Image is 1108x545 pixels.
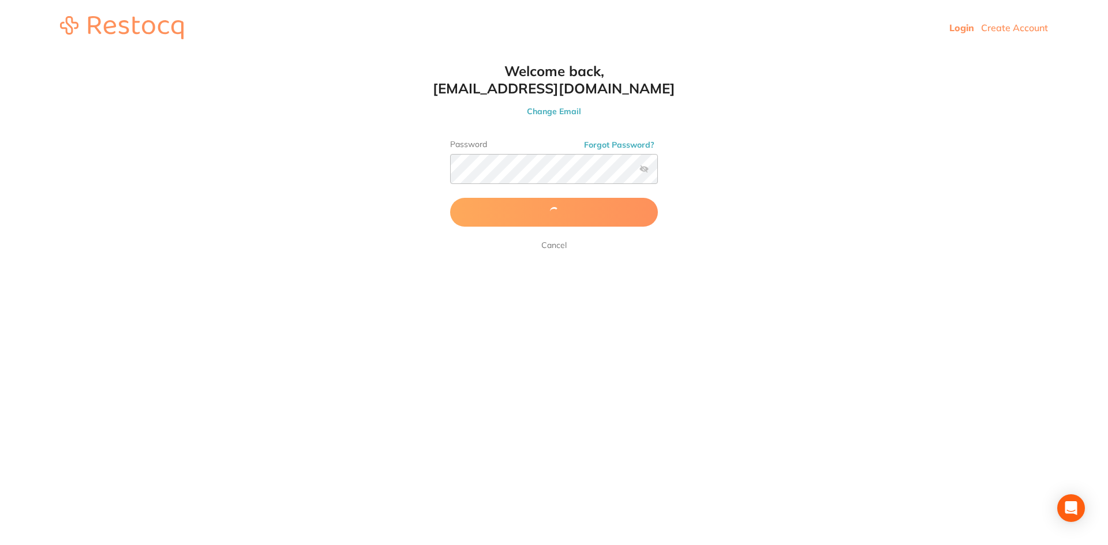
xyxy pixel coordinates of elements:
[949,22,974,33] a: Login
[60,16,184,39] img: restocq_logo.svg
[539,238,569,252] a: Cancel
[1057,494,1085,522] div: Open Intercom Messenger
[427,62,681,97] h1: Welcome back, [EMAIL_ADDRESS][DOMAIN_NAME]
[981,22,1048,33] a: Create Account
[427,106,681,116] button: Change Email
[581,140,658,150] button: Forgot Password?
[450,140,658,149] label: Password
